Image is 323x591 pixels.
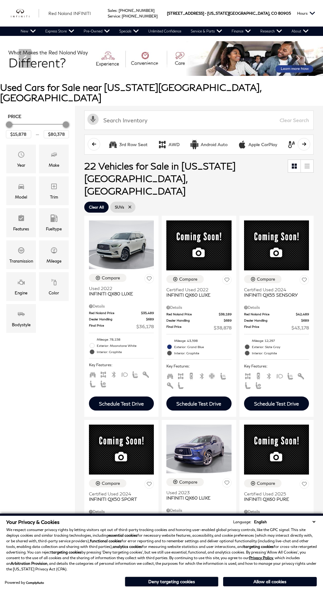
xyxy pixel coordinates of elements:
u: Privacy Policy [249,555,273,560]
span: Heated Seats [131,372,139,376]
div: MakeMake [39,145,69,173]
strong: targeting cookies [51,550,81,554]
a: [PHONE_NUMBER] [119,8,154,13]
button: Allow all cookies [223,577,317,586]
a: Certified Used 2022INFINITI QX60 LUXE [166,287,231,298]
span: Red Noland INFINITI [48,11,91,16]
div: Compare [257,480,275,486]
div: Make [49,162,59,169]
button: Save Vehicle [144,479,154,491]
div: FueltypeFueltype [39,208,69,237]
div: Engine [15,289,27,296]
div: 3rd Row Seat [108,140,118,149]
a: Service & Parts [186,27,227,36]
span: $689 [146,317,154,322]
span: Your Privacy & Cookies [6,519,60,525]
span: Red Noland Price [244,312,296,317]
div: Schedule Test Drive - INFINITI QX55 SENSORY [244,396,309,411]
a: Dealer Handling $689 [166,318,231,323]
a: Final Price $36,178 [89,323,154,330]
span: Backup Camera [188,373,195,378]
span: Transmission [17,245,25,258]
div: Transmission [9,258,33,264]
button: Save Vehicle [300,479,309,491]
span: Final Price [244,324,291,331]
span: : [120,14,121,18]
div: Maximum Price [63,121,69,128]
button: scroll right [298,138,310,150]
button: Compare Vehicle [244,275,281,283]
button: Compare Vehicle [166,478,204,486]
a: Dealer Handling $689 [89,317,154,322]
select: Language Select [252,519,317,525]
div: Android Auto [190,140,199,149]
strong: Arbitration Provision [11,561,47,566]
a: Specials [115,27,144,36]
span: Cooled Seats [209,373,216,378]
span: Fog Lights [276,373,283,378]
div: Compare [257,276,275,282]
div: Price [6,119,69,138]
div: TrimTrim [39,176,69,205]
a: Red Noland Price $35,489 [89,311,154,315]
button: Deny targeting cookies [125,577,218,587]
span: Interior: Graphite [174,350,231,356]
p: We respect consumer privacy rights by letting visitors opt out of third-party tracking cookies an... [6,527,317,572]
span: Leather Seats [244,382,252,387]
div: Powered by [5,581,44,584]
div: Pricing Details - INFINITI QX80 LUXE [89,303,154,309]
div: Mileage [46,258,61,264]
span: INFINITI QX55 SENSORY [244,292,304,298]
div: Compare [102,275,120,281]
span: Go to slide 4 [172,64,178,71]
li: Mileage: 43,598 [166,337,231,344]
div: Compare [102,480,120,486]
div: Compare [179,479,198,485]
span: Service [108,14,120,18]
span: Features [17,213,25,225]
span: Third Row Seats [166,373,174,378]
span: Red Noland Price [166,312,218,317]
div: Schedule Test Drive - INFINITI QX60 LUXE [166,396,231,411]
span: Used 2022 [89,286,149,291]
span: AWD [244,373,252,378]
img: 2022 INFINITI QX80 LUXE [89,220,154,269]
div: YearYear [6,145,36,173]
span: Final Price [89,323,136,330]
span: Key Features : [166,363,231,370]
span: Exterior: Moonstone White [97,342,154,349]
a: Certified Used 2025INFINITI QX60 PURE [244,491,309,502]
a: Dealer Handling $689 [244,318,309,323]
span: Bluetooth [198,373,206,378]
div: Color [49,289,59,296]
a: [PHONE_NUMBER] [122,14,158,18]
span: Fueltype [50,213,58,225]
div: Pricing Details - INFINITI QX50 SPORT [89,509,154,515]
span: AWD [177,373,184,378]
strong: functional cookies [90,539,121,543]
div: EngineEngine [6,272,36,301]
div: Android Auto [201,142,228,147]
img: 2024 INFINITI QX50 SPORT [89,425,154,475]
a: Certified Used 2024INFINITI QX50 SPORT [89,491,154,502]
span: Interior: Graphite [252,350,309,356]
span: AWD [100,372,107,376]
div: ColorColor [39,272,69,301]
a: Pre-Owned [79,27,115,36]
span: Dealer Handling [89,317,146,322]
span: Red Noland Price [89,311,141,315]
div: Model [15,194,27,200]
div: Apple CarPlay [237,140,247,149]
span: Model [17,181,25,194]
span: Certified Used 2024 [244,287,304,292]
button: Apple CarPlayApple CarPlay [234,138,281,151]
span: Sales [108,8,117,13]
span: Interior: Graphite [97,349,154,355]
span: Keyless Entry [142,372,149,376]
span: $35,489 [141,311,154,315]
button: Save Vehicle [144,274,154,285]
span: $38,878 [214,324,232,331]
span: Memory Seats [255,382,262,387]
strong: essential cookies [108,533,137,538]
span: $689 [301,318,309,323]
